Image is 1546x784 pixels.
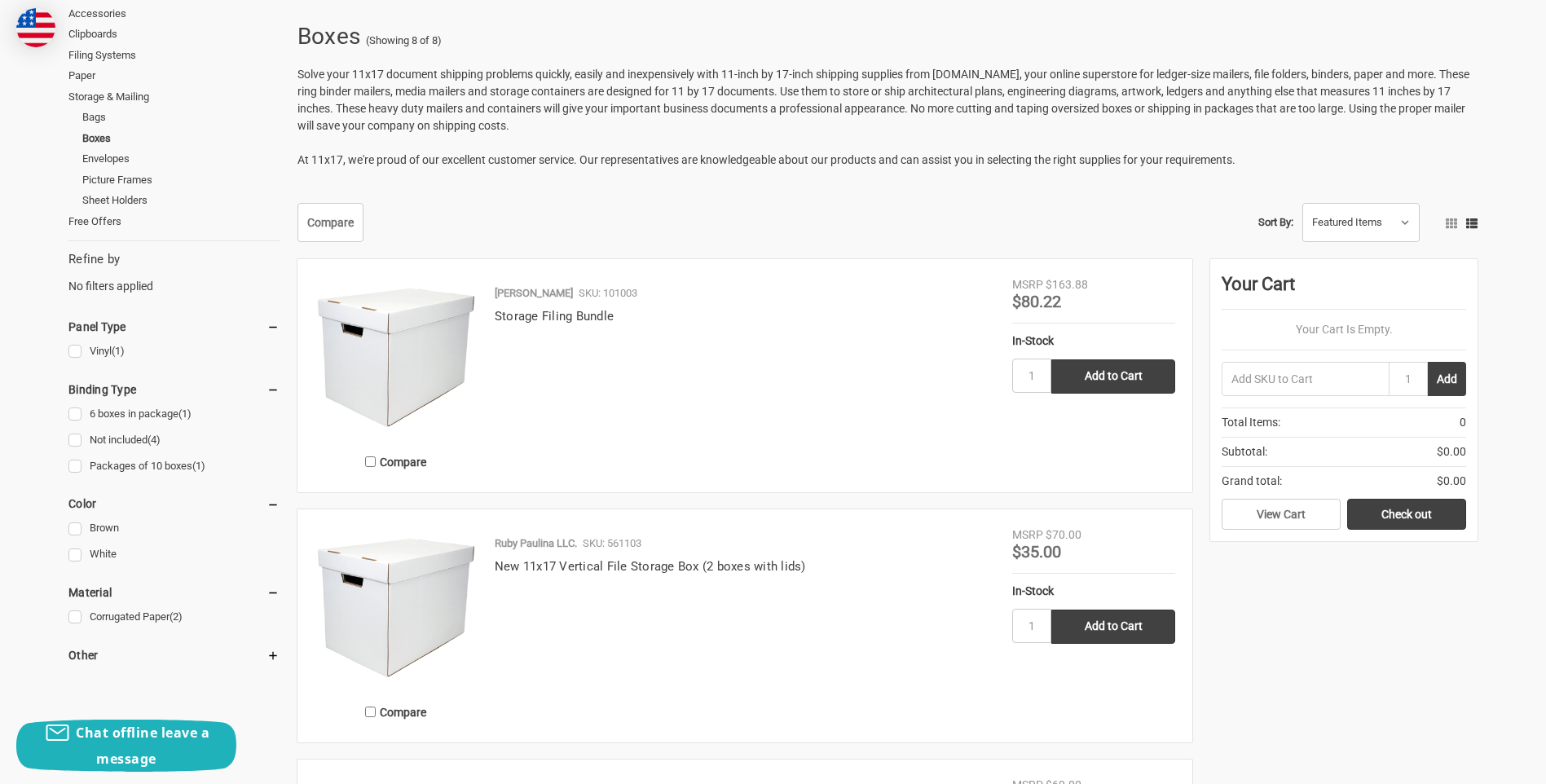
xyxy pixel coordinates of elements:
a: Corrugated Paper [68,606,280,628]
a: Clipboards [68,24,280,45]
a: Compare [297,203,363,242]
span: $80.22 [1012,292,1061,311]
a: Brown [68,518,280,540]
a: Paper [68,65,280,86]
span: At 11x17, we're proud of our excellent customer service. Our representatives are knowledgeable ab... [297,153,1235,166]
div: MSRP [1012,526,1043,544]
span: (1) [178,407,192,420]
img: duty and tax information for United States [16,8,55,47]
h5: Material [68,583,280,602]
button: Chat offline leave a message [16,720,236,772]
img: New 11x17 Vertical File Storage Box (2 boxes with lids) [315,526,478,689]
span: (Showing 8 of 8) [366,33,442,49]
span: (1) [112,345,125,357]
img: Storage Filing Bundle [315,276,478,439]
div: MSRP [1012,276,1043,293]
a: Bags [82,107,280,128]
a: Filing Systems [68,45,280,66]
a: View Cart [1222,499,1341,530]
label: Compare [315,698,478,725]
a: Picture Frames [82,170,280,191]
h5: Panel Type [68,317,280,337]
h5: Color [68,494,280,513]
span: (4) [148,434,161,446]
span: Solve your 11x17 document shipping problems quickly, easily and inexpensively with 11-inch by 17-... [297,68,1469,132]
input: Add to Cart [1051,359,1175,394]
a: White [68,544,280,566]
span: Grand total: [1222,473,1282,490]
span: 0 [1460,414,1466,431]
a: 6 boxes in package [68,403,280,425]
label: Sort By: [1258,210,1293,235]
input: Compare [365,456,376,467]
span: (2) [170,610,183,623]
a: Envelopes [82,148,280,170]
span: Subtotal: [1222,443,1267,460]
h5: Other [68,645,280,665]
p: Ruby Paulina LLC. [495,535,577,552]
a: Check out [1347,499,1466,530]
span: Total Items: [1222,414,1280,431]
span: (1) [192,460,205,472]
span: $0.00 [1437,443,1466,460]
span: $35.00 [1012,542,1061,562]
p: SKU: 561103 [583,535,641,552]
a: Vinyl [68,341,280,363]
input: Add to Cart [1051,610,1175,644]
input: Add SKU to Cart [1222,362,1389,396]
span: $70.00 [1046,528,1081,541]
a: Packages of 10 boxes [68,456,280,478]
p: [PERSON_NAME] [495,285,573,302]
input: Compare [365,707,376,717]
a: Accessories [68,3,280,24]
h1: Boxes [297,15,360,58]
div: Your Cart [1222,271,1466,310]
h5: Refine by [68,250,280,269]
a: Free Offers [68,211,280,232]
p: SKU: 101003 [579,285,637,302]
div: No filters applied [68,250,280,294]
a: Sheet Holders [82,190,280,211]
div: In-Stock [1012,583,1175,600]
a: Boxes [82,128,280,149]
span: Chat offline leave a message [76,724,209,768]
a: Not included [68,429,280,451]
div: In-Stock [1012,333,1175,350]
p: Your Cart Is Empty. [1222,321,1466,338]
label: Compare [315,448,478,475]
a: New 11x17 Vertical File Storage Box (2 boxes with lids) [495,559,806,574]
button: Add [1428,362,1466,396]
span: $163.88 [1046,278,1088,291]
a: Storage Filing Bundle [495,309,614,324]
a: Storage & Mailing [68,86,280,108]
span: $0.00 [1437,473,1466,490]
h5: Binding Type [68,380,280,399]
